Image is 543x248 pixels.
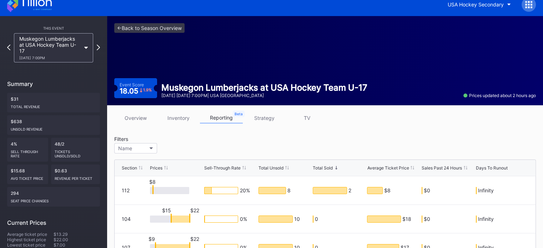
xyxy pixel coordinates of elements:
[122,187,130,193] div: 112
[19,36,81,60] div: Muskegon Lumberjacks at USA Hockey Team U-17
[287,187,291,194] div: 8
[422,165,462,171] div: Sales Past 24 Hours
[243,112,286,123] a: strategy
[144,179,161,185] div: $8
[51,138,100,162] div: 48/2
[161,82,367,93] div: Muskegon Lumberjacks at USA Hockey Team U-17
[122,216,131,222] div: 104
[448,1,504,7] div: USA Hockey Secondary
[19,56,81,60] div: [DATE] 7:00PM
[162,207,171,213] div: $15
[7,237,54,242] div: Highest ticket price
[7,187,100,207] div: 294
[294,216,300,222] div: 10
[348,187,351,194] div: 2
[54,242,100,248] div: $7.00
[384,187,391,194] div: $8
[11,173,45,181] div: Avg ticket price
[54,232,100,237] div: $13.29
[7,219,100,226] div: Current Prices
[7,165,48,184] div: $15.68
[424,216,430,222] div: $0
[478,216,494,222] div: Infinity
[200,112,243,123] a: reporting
[7,115,100,135] div: $638
[7,242,54,248] div: Lowest ticket price
[463,93,536,98] div: Prices updated about 2 hours ago
[424,187,430,194] div: $0
[51,165,100,184] div: $0.63
[114,136,161,142] div: Filters
[367,165,409,171] div: Average Ticket Price
[55,147,97,158] div: Tickets Unsold/Sold
[55,173,97,181] div: Revenue per ticket
[240,187,250,194] div: 20 %
[204,165,241,171] div: Sell-Through Rate
[190,207,199,213] div: $22
[7,26,100,30] div: This Event
[150,165,162,171] div: Prices
[478,187,494,194] div: Infinity
[120,82,144,87] div: Event Score
[54,237,100,242] div: $22.00
[114,112,157,123] a: overview
[402,216,411,222] div: $18
[11,102,96,109] div: Total Revenue
[313,165,333,171] div: Total Sold
[114,23,185,33] a: <-Back to Season Overview
[122,165,137,171] div: Section
[7,138,48,162] div: 4%
[476,165,508,171] div: Days To Runout
[190,236,199,242] div: $22
[7,80,100,87] div: Summary
[11,196,96,203] div: seat price changes
[120,87,152,95] div: 18.05
[258,165,283,171] div: Total Unsold
[7,232,54,237] div: Average ticket price
[143,88,152,92] div: 1.9 %
[157,112,200,123] a: inventory
[11,124,96,131] div: Unsold Revenue
[240,216,247,222] div: 0 %
[118,145,132,151] div: Name
[7,93,100,112] div: $31
[315,216,318,222] div: 0
[149,236,155,242] div: $9
[161,93,367,98] div: [DATE] [DATE] 7:00PM | USA [GEOGRAPHIC_DATA]
[286,112,328,123] a: TV
[114,143,157,153] button: Name
[11,147,45,158] div: Sell Through Rate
